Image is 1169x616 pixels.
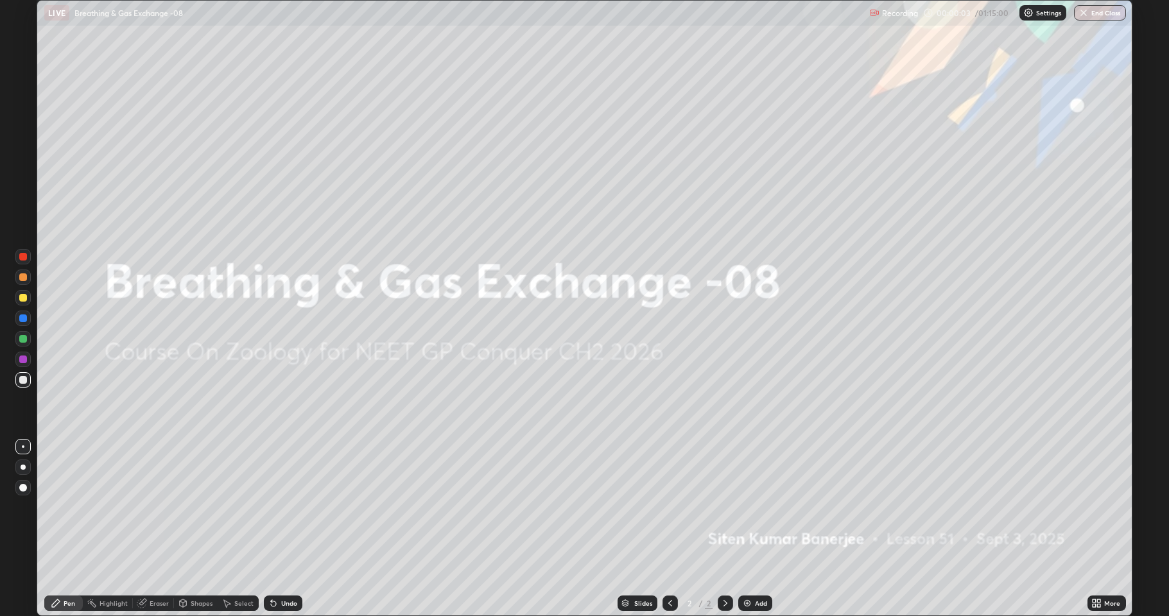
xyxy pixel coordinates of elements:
div: More [1104,600,1120,606]
div: 2 [683,599,696,607]
img: recording.375f2c34.svg [869,8,879,18]
img: end-class-cross [1078,8,1089,18]
div: 2 [705,597,713,609]
img: class-settings-icons [1023,8,1034,18]
p: Recording [882,8,918,18]
div: Add [755,600,767,606]
div: Select [234,600,254,606]
div: Slides [634,600,652,606]
button: End Class [1074,5,1126,21]
p: Breathing & Gas Exchange -08 [74,8,183,18]
p: LIVE [48,8,65,18]
div: Pen [64,600,75,606]
div: Undo [281,600,297,606]
div: Shapes [191,600,212,606]
div: Eraser [150,600,169,606]
div: Highlight [100,600,128,606]
p: Settings [1036,10,1061,16]
img: add-slide-button [742,598,752,608]
div: / [698,599,702,607]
